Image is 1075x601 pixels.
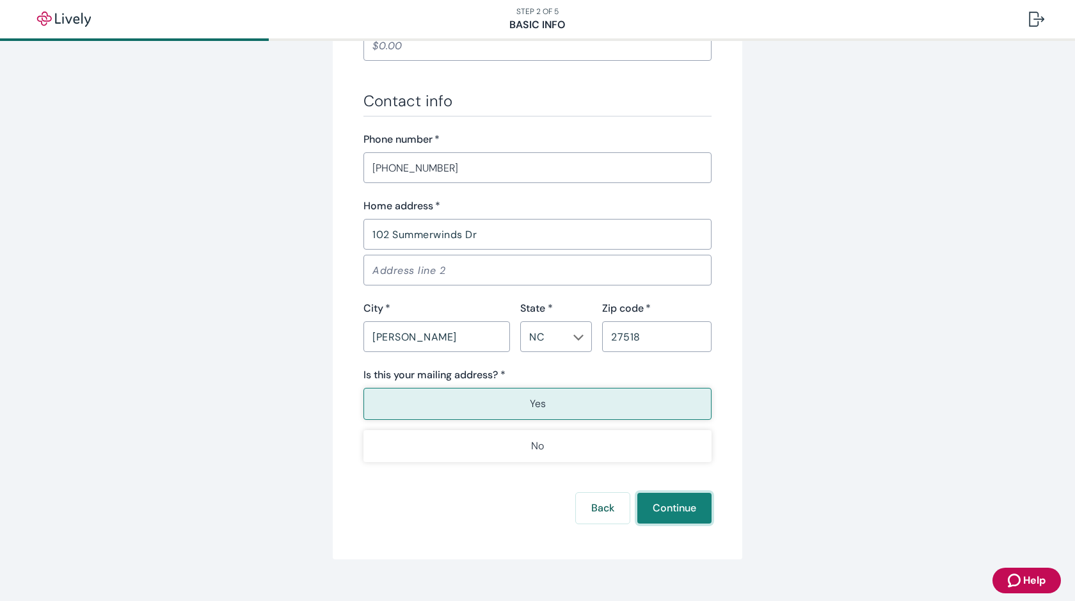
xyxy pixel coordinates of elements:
[28,12,100,27] img: Lively
[363,221,712,247] input: Address line 1
[363,430,712,462] button: No
[1023,573,1046,588] span: Help
[363,155,712,180] input: (555) 555-5555
[572,331,585,344] button: Open
[1008,573,1023,588] svg: Zendesk support icon
[363,257,712,283] input: Address line 2
[363,367,506,383] label: Is this your mailing address? *
[531,438,544,454] p: No
[363,301,390,316] label: City
[637,493,712,524] button: Continue
[363,132,440,147] label: Phone number
[530,396,546,412] p: Yes
[363,388,712,420] button: Yes
[1019,4,1055,35] button: Log out
[520,301,553,316] label: State *
[363,324,510,349] input: City
[363,198,440,214] label: Home address
[363,92,712,111] h3: Contact info
[573,332,584,342] svg: Chevron icon
[992,568,1061,593] button: Zendesk support iconHelp
[602,301,651,316] label: Zip code
[602,324,712,349] input: Zip code
[363,33,712,58] input: $0.00
[524,328,567,346] input: --
[576,493,630,524] button: Back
